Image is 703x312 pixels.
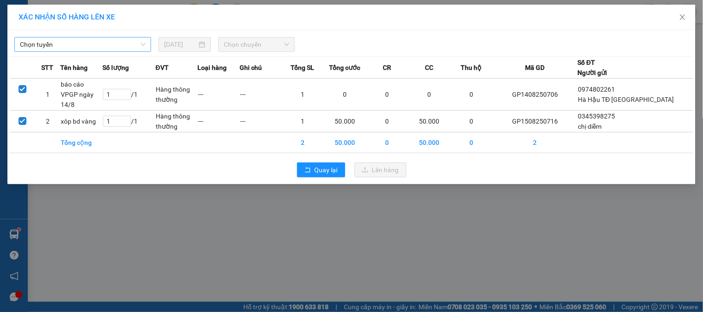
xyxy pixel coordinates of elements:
td: 0 [408,79,450,111]
td: 0 [366,111,408,132]
span: Chọn chuyến [224,37,289,51]
td: 1 [282,111,324,132]
td: --- [198,79,240,111]
span: Website [93,42,114,49]
td: GP1408250706 [493,79,578,111]
td: 0 [366,132,408,153]
span: Ghi chú [240,62,262,73]
td: 1 [282,79,324,111]
span: chị diễm [578,123,602,130]
strong: Người gửi: [9,68,38,75]
div: Số ĐT Người gửi [578,57,608,78]
td: 0 [450,79,493,111]
td: 0 [366,79,408,111]
strong: PHIẾU GỬI HÀNG [96,20,171,30]
button: Close [670,5,696,31]
img: logo [6,9,45,48]
strong: Hotline : 0889 23 23 23 [103,31,164,38]
span: ĐVT [156,62,169,73]
span: Chọn tuyến [20,37,146,51]
td: 50.000 [324,132,366,153]
span: 0345398275 [578,112,615,120]
td: 2 [282,132,324,153]
td: 2 [35,111,61,132]
span: CR [383,62,391,73]
span: Tổng SL [291,62,315,73]
strong: CÔNG TY TNHH VĨNH QUANG [70,8,196,18]
span: STT [41,62,53,73]
span: XÁC NHẬN SỐ HÀNG LÊN XE [19,12,115,21]
td: / 1 [102,79,156,111]
td: Hàng thông thường [156,79,198,111]
td: --- [240,111,282,132]
span: close [679,13,686,21]
td: 50.000 [408,132,450,153]
span: 0974802261 [578,86,615,93]
span: Số lượng [102,62,129,73]
td: 0 [450,132,493,153]
td: GP1508250716 [493,111,578,132]
span: Thu hộ [461,62,482,73]
td: / 1 [102,111,156,132]
button: rollbackQuay lại [297,162,345,177]
td: 50.000 [408,111,450,132]
td: Hàng thông thường [156,111,198,132]
td: --- [198,111,240,132]
td: 1 [35,79,61,111]
span: chị diễm [39,68,63,75]
span: Loại hàng [198,62,227,73]
td: --- [240,79,282,111]
input: 15/08/2025 [164,39,197,50]
td: báo cáo VPGP ngày 14/8 [60,79,102,111]
span: CC [425,62,433,73]
span: Hà Hậu TĐ [GEOGRAPHIC_DATA] [578,96,674,103]
td: xôp bd vàng [60,111,102,132]
button: uploadLên hàng [355,162,406,177]
strong: : [DOMAIN_NAME] [93,40,175,49]
td: 50.000 [324,111,366,132]
td: 0 [450,111,493,132]
span: Tên hàng [60,62,88,73]
span: Mã GD [525,62,545,73]
td: 0 [324,79,366,111]
span: VP gửi: [10,54,101,63]
span: 437A Giải Phóng [38,54,101,63]
span: rollback [304,167,311,174]
td: 2 [493,132,578,153]
td: Tổng cộng [60,132,102,153]
span: Tổng cước [329,62,361,73]
span: Quay lại [315,165,338,175]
